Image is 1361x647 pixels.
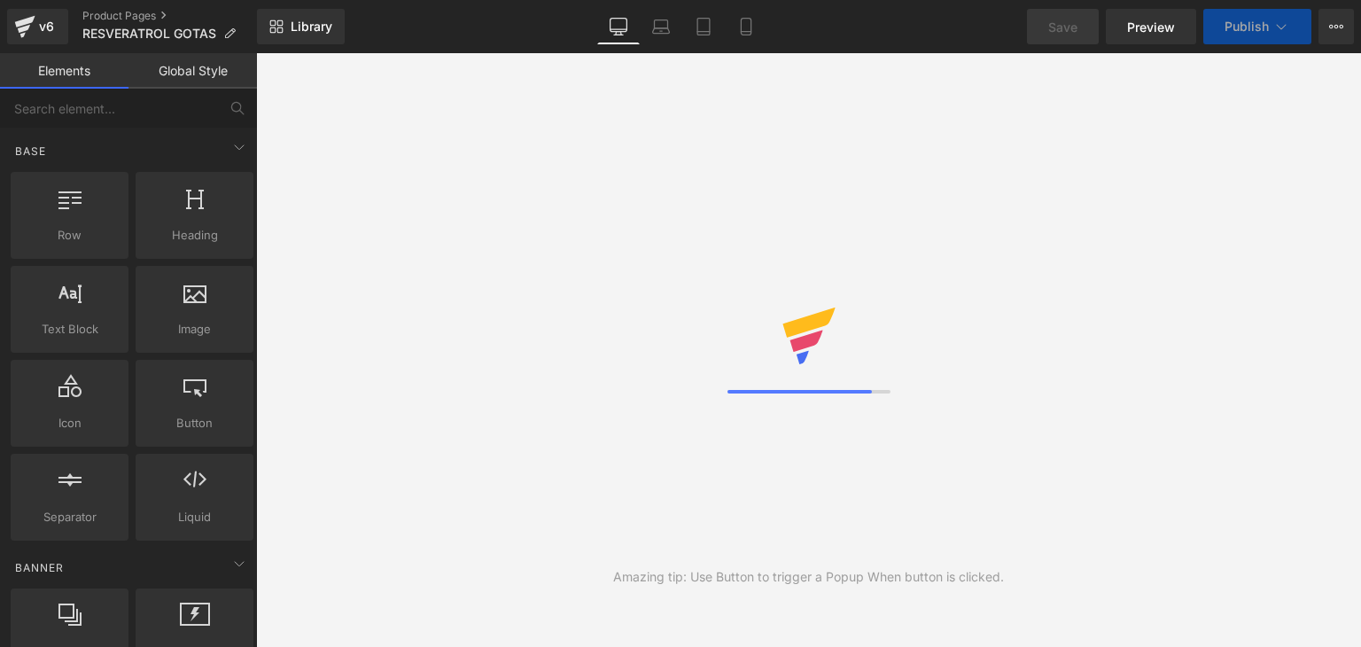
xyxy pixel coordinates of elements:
a: Product Pages [82,9,257,23]
span: Text Block [16,320,123,339]
span: Icon [16,414,123,433]
a: Preview [1106,9,1196,44]
span: Liquid [141,508,248,526]
span: Publish [1225,19,1269,34]
span: Preview [1127,18,1175,36]
span: Image [141,320,248,339]
span: Save [1048,18,1077,36]
span: Row [16,226,123,245]
span: Button [141,414,248,433]
a: Tablet [682,9,725,44]
div: v6 [35,15,58,38]
a: v6 [7,9,68,44]
span: Banner [13,559,66,576]
div: Amazing tip: Use Button to trigger a Popup When button is clicked. [613,567,1004,587]
button: Publish [1203,9,1311,44]
span: Separator [16,508,123,526]
button: More [1318,9,1354,44]
span: Heading [141,226,248,245]
a: New Library [257,9,345,44]
span: Base [13,143,48,160]
span: Library [291,19,332,35]
a: Desktop [597,9,640,44]
span: RESVERATROL GOTAS [82,27,216,41]
a: Global Style [128,53,257,89]
a: Mobile [725,9,767,44]
a: Laptop [640,9,682,44]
